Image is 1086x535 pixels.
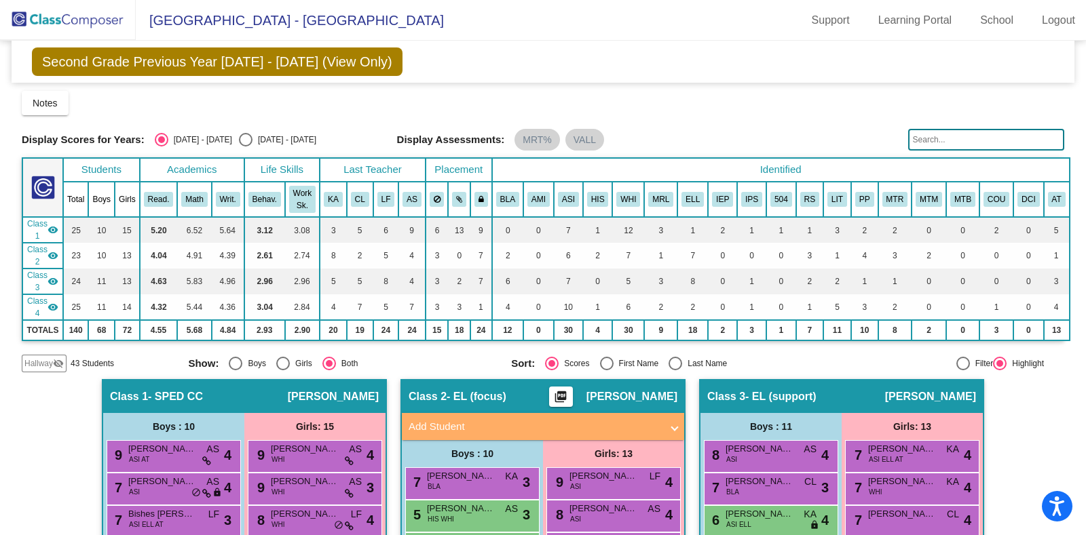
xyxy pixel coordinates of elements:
button: ELL [681,192,704,207]
td: 2.93 [244,320,285,340]
button: PP [855,192,874,207]
td: 2 [823,269,851,294]
th: Reading Specialist Intervention [796,182,823,217]
td: 3 [644,217,677,243]
button: CL [351,192,369,207]
span: Notes [33,98,58,108]
td: 1 [766,320,796,340]
div: Girls: 13 [543,440,684,467]
th: Caroline Lange [347,182,373,217]
td: 1 [766,217,796,243]
td: 5 [347,217,373,243]
td: 2 [878,217,912,243]
td: 3.08 [285,217,320,243]
td: 4.36 [212,294,244,320]
td: 10 [88,243,115,269]
th: African American [492,182,523,217]
td: 4 [492,294,523,320]
td: 3 [426,269,449,294]
button: 504 [770,192,792,207]
td: 10 [851,320,878,340]
th: Absent-Tardy Issue (15 or more combined) [1044,182,1070,217]
div: Boys : 10 [402,440,543,467]
button: LIT [827,192,847,207]
th: IEP - Speech Only [737,182,766,217]
span: - EL (support) [745,390,817,403]
div: Scores [559,357,589,370]
button: LF [377,192,395,207]
td: 5 [320,269,347,294]
th: Individualized Education Plan-Academic or Behavior [708,182,737,217]
a: Logout [1031,9,1086,31]
td: 3.12 [244,217,285,243]
td: 3 [979,320,1013,340]
th: Boys [88,182,115,217]
td: 2 [912,320,946,340]
td: 5 [373,243,399,269]
td: 6 [492,269,523,294]
mat-icon: visibility_off [53,358,64,369]
button: ASI [558,192,579,207]
td: 6 [373,217,399,243]
input: Search... [908,129,1064,151]
td: 3 [851,294,878,320]
td: 3 [823,217,851,243]
th: MTSS Plan for Math [912,182,946,217]
td: 8 [878,320,912,340]
button: MTM [916,192,942,207]
td: 140 [63,320,88,340]
button: COU [984,192,1009,207]
td: 1 [583,217,613,243]
td: 1 [823,243,851,269]
td: 5.64 [212,217,244,243]
td: 5 [347,269,373,294]
span: [PERSON_NAME] [271,442,339,456]
span: [PERSON_NAME] [128,442,196,456]
td: 18 [677,320,708,340]
td: 0 [979,269,1013,294]
td: 11 [88,294,115,320]
td: 1 [796,294,823,320]
td: 9 [470,217,492,243]
th: American Indian [523,182,554,217]
th: Last Teacher [320,158,426,182]
td: 5.20 [140,217,178,243]
th: Counseling Services - Small Group, etc. [979,182,1013,217]
td: 0 [1013,294,1043,320]
td: 7 [554,217,583,243]
th: MTSS Plan for Reading [878,182,912,217]
td: 2 [851,217,878,243]
td: 4.63 [140,269,178,294]
td: 1 [583,294,613,320]
td: 0 [492,217,523,243]
span: Class 3 [27,269,48,294]
td: 0 [523,243,554,269]
mat-icon: visibility [48,250,58,261]
td: 12 [612,217,644,243]
div: Filter [970,357,994,370]
span: AS [349,442,362,456]
td: 4.55 [140,320,178,340]
td: 0 [737,243,766,269]
td: 4 [1044,294,1070,320]
th: Differentiated Curriculum Instruction (via Gifted Services Office)-Explain in notes [1013,182,1043,217]
td: 0 [946,243,979,269]
td: 14 [115,294,140,320]
td: 3.04 [244,294,285,320]
td: Kim Donahue - SPED Inclusion [22,294,63,320]
button: Math [181,192,207,207]
td: 1 [979,294,1013,320]
td: 0 [523,217,554,243]
td: 0 [1013,243,1043,269]
td: 8 [320,243,347,269]
th: Identified [492,158,1070,182]
td: 8 [373,269,399,294]
div: Boys [242,357,266,370]
td: 6 [612,294,644,320]
button: HIS [587,192,609,207]
td: 25 [63,217,88,243]
th: Life Skills [244,158,320,182]
mat-icon: visibility [48,276,58,287]
td: 7 [554,269,583,294]
div: Both [336,357,358,370]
